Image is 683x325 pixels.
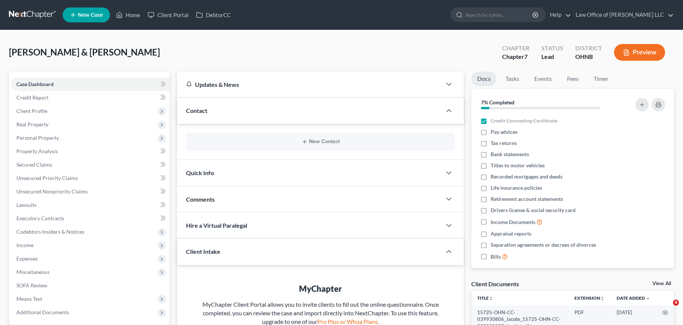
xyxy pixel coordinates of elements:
div: OHNB [575,53,602,61]
span: Appraisal reports [491,230,531,237]
div: Chapter [502,53,529,61]
div: MyChapter [192,283,449,294]
span: Means Test [16,296,42,302]
span: Titles to motor vehicles [491,162,545,169]
a: Case Dashboard [10,78,170,91]
span: Separation agreements or decrees of divorces [491,241,596,249]
span: MyChapter Client Portal allows you to invite clients to fill out the online questionnaire. Once c... [202,301,439,325]
span: Real Property [16,121,48,127]
a: Help [546,8,571,22]
div: Chapter [502,44,529,53]
i: unfold_more [600,296,605,301]
span: Expenses [16,255,38,262]
a: Client Portal [144,8,192,22]
span: Income [16,242,34,248]
div: Status [541,44,563,53]
a: Unsecured Nonpriority Claims [10,185,170,198]
a: Secured Claims [10,158,170,171]
a: Date Added expand_more [617,295,650,301]
span: [PERSON_NAME] & [PERSON_NAME] [9,47,160,57]
span: New Case [78,12,103,18]
strong: 7% Completed [481,99,514,105]
span: Life insurance policies [491,184,542,192]
a: Property Analysis [10,145,170,158]
a: Timer [588,72,614,86]
span: Bills [491,253,501,261]
span: Secured Claims [16,161,52,168]
span: Pay advices [491,128,517,136]
a: Fees [561,72,585,86]
div: District [575,44,602,53]
a: Titleunfold_more [477,295,493,301]
span: Contact [186,107,207,114]
span: Case Dashboard [16,81,54,87]
span: Lawsuits [16,202,37,208]
input: Search by name... [465,8,534,22]
span: 7 [524,53,528,60]
span: SOFA Review [16,282,47,288]
span: Miscellaneous [16,269,50,275]
span: Hire a Virtual Paralegal [186,222,247,229]
iframe: Intercom live chat [658,300,676,318]
span: Income Documents [491,218,535,226]
span: Additional Documents [16,309,69,315]
span: Credit Report [16,94,48,101]
span: Client Profile [16,108,47,114]
span: Client Intake [186,248,220,255]
a: Credit Report [10,91,170,104]
span: Property Analysis [16,148,58,154]
div: Updates & News [186,81,432,88]
div: Client Documents [471,280,519,288]
span: Executory Contracts [16,215,64,221]
span: Codebtors Insiders & Notices [16,228,84,235]
a: Executory Contracts [10,212,170,225]
span: Quick Info [186,169,214,176]
span: Tax returns [491,139,517,147]
span: Unsecured Priority Claims [16,175,78,181]
a: Extensionunfold_more [575,295,605,301]
a: Home [112,8,144,22]
a: DebtorCC [192,8,235,22]
a: SOFA Review [10,279,170,292]
span: Retirement account statements [491,195,563,203]
button: Preview [614,44,665,61]
a: Lawsuits [10,198,170,212]
span: Recorded mortgages and deeds [491,173,563,180]
a: Docs [471,72,497,86]
span: 4 [673,300,679,306]
span: Credit Counseling Certificate [491,117,557,124]
span: Drivers license & social security card [491,206,576,214]
a: Law Office of [PERSON_NAME] LLC [572,8,674,22]
a: Unsecured Priority Claims [10,171,170,185]
button: New Contact [192,139,449,145]
a: Tasks [500,72,525,86]
a: View All [652,281,671,286]
i: expand_more [646,296,650,301]
span: Bank statements [491,151,529,158]
i: unfold_more [489,296,493,301]
div: Lead [541,53,563,61]
span: Personal Property [16,135,59,141]
a: Events [528,72,558,86]
span: Comments [186,196,215,203]
span: Unsecured Nonpriority Claims [16,188,88,195]
a: Pro Plus or Whoa Plans [317,318,378,325]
